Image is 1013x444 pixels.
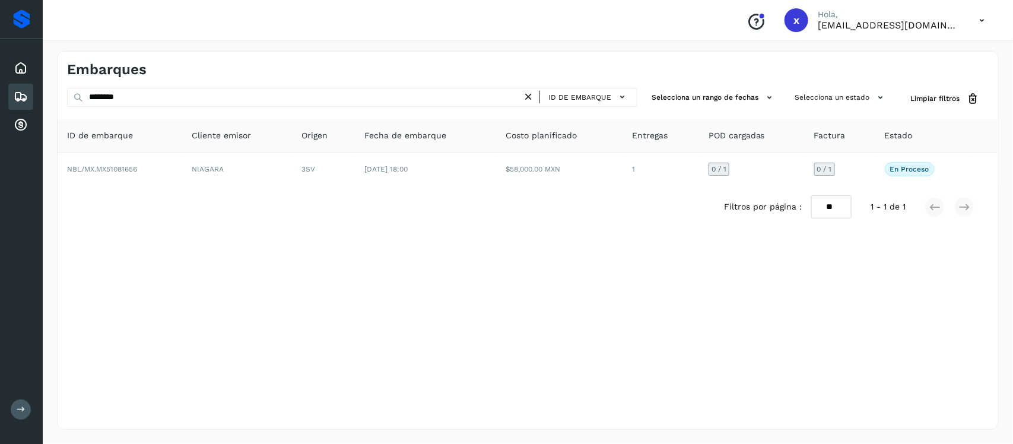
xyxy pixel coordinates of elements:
[890,165,929,173] p: En proceso
[885,129,913,142] span: Estado
[647,88,780,107] button: Selecciona un rango de fechas
[709,129,765,142] span: POD cargadas
[496,153,623,186] td: $58,000.00 MXN
[814,129,846,142] span: Factura
[724,201,802,213] span: Filtros por página :
[632,129,668,142] span: Entregas
[790,88,891,107] button: Selecciona un estado
[301,129,328,142] span: Origen
[910,93,960,104] span: Limpiar filtros
[548,92,611,103] span: ID de embarque
[901,88,989,110] button: Limpiar filtros
[67,61,147,78] h4: Embarques
[67,165,137,173] span: NBL/MX.MX51081656
[817,166,832,173] span: 0 / 1
[8,84,33,110] div: Embarques
[818,20,960,31] p: xmgm@transportesser.com.mx
[8,55,33,81] div: Inicio
[8,112,33,138] div: Cuentas por cobrar
[818,9,960,20] p: Hola,
[871,201,906,213] span: 1 - 1 de 1
[623,153,699,186] td: 1
[364,165,408,173] span: [DATE] 18:00
[712,166,726,173] span: 0 / 1
[545,88,632,106] button: ID de embarque
[192,129,251,142] span: Cliente emisor
[67,129,133,142] span: ID de embarque
[364,129,446,142] span: Fecha de embarque
[182,153,292,186] td: NIAGARA
[506,129,577,142] span: Costo planificado
[292,153,355,186] td: 3SV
